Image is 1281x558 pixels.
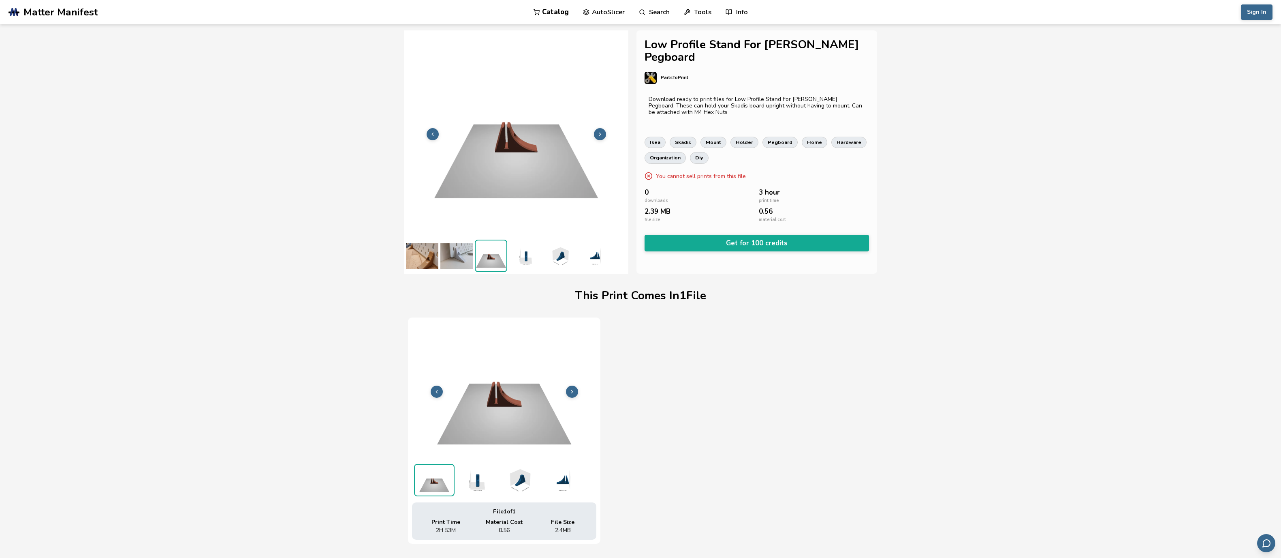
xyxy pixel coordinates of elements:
[486,519,523,526] span: Material Cost
[555,527,571,534] span: 2.4 MB
[436,527,456,534] span: 2H 53M
[542,464,582,496] img: 1_3D_Dimensions
[544,240,576,272] img: 1_3D_Dimensions
[457,464,497,496] img: 1_3D_Dimensions
[700,137,726,148] a: mount
[645,39,869,64] h1: Low Profile Stand For [PERSON_NAME] Pegboard
[759,198,779,204] span: print time
[645,72,869,92] a: PartsToPrint's profilePartsToPrint
[645,72,657,84] img: PartsToPrint's profile
[759,208,773,215] span: 0.56
[661,73,688,82] p: PartsToPrint
[1241,4,1272,20] button: Sign In
[831,137,867,148] a: hardware
[476,240,506,271] img: 1_Print_Preview
[730,137,758,148] a: holder
[645,152,686,163] a: organization
[415,465,454,496] img: 1_Print_Preview
[690,152,709,163] a: diy
[499,527,510,534] span: 0.56
[656,172,746,180] p: You cannot sell prints from this file
[645,235,869,251] button: Get for 100 credits
[645,137,666,148] a: ikea
[759,189,780,196] span: 3 hour
[509,240,542,272] img: 1_3D_Dimensions
[575,290,706,302] h1: This Print Comes In 1 File
[649,96,865,116] p: Download ready to print files for Low Profile Stand For [PERSON_NAME] Pegboard. These can hold yo...
[762,137,798,148] a: pegboard
[645,198,668,204] span: downloads
[645,189,649,196] span: 0
[418,509,590,515] div: File 1 of 1
[670,137,696,148] a: skadis
[645,217,660,223] span: file size
[802,137,827,148] a: home
[431,519,460,526] span: Print Time
[1257,534,1275,552] button: Send feedback via email
[23,6,98,18] span: Matter Manifest
[645,208,670,215] span: 2.39 MB
[759,217,786,223] span: material cost
[551,519,574,526] span: File Size
[499,464,540,496] img: 1_3D_Dimensions
[578,240,611,272] img: 1_3D_Dimensions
